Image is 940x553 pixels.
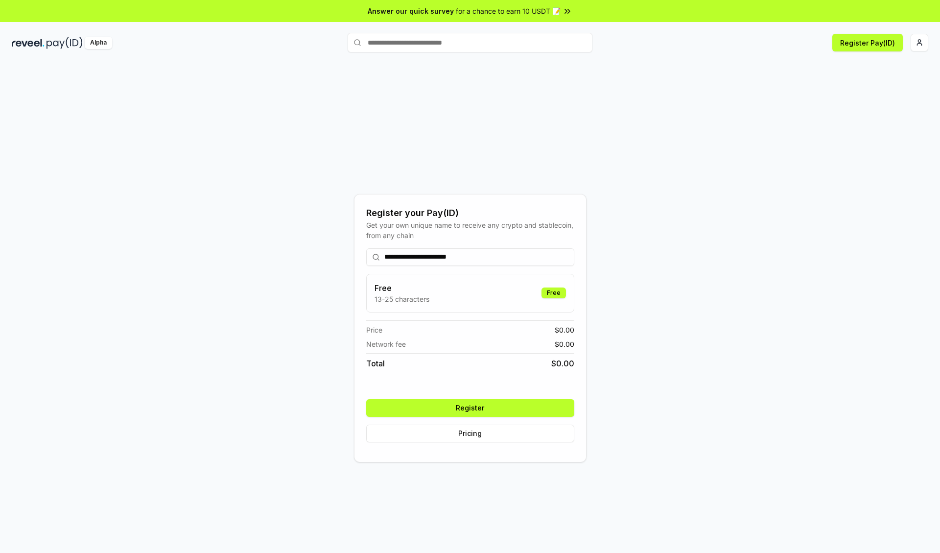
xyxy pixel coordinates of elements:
[366,358,385,369] span: Total
[456,6,561,16] span: for a chance to earn 10 USDT 📝
[47,37,83,49] img: pay_id
[85,37,112,49] div: Alpha
[375,294,429,304] p: 13-25 characters
[555,339,574,349] span: $ 0.00
[366,206,574,220] div: Register your Pay(ID)
[366,399,574,417] button: Register
[366,339,406,349] span: Network fee
[541,288,566,298] div: Free
[375,282,429,294] h3: Free
[366,325,382,335] span: Price
[368,6,454,16] span: Answer our quick survey
[366,220,574,240] div: Get your own unique name to receive any crypto and stablecoin, from any chain
[832,34,903,51] button: Register Pay(ID)
[555,325,574,335] span: $ 0.00
[551,358,574,369] span: $ 0.00
[12,37,45,49] img: reveel_dark
[366,425,574,442] button: Pricing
